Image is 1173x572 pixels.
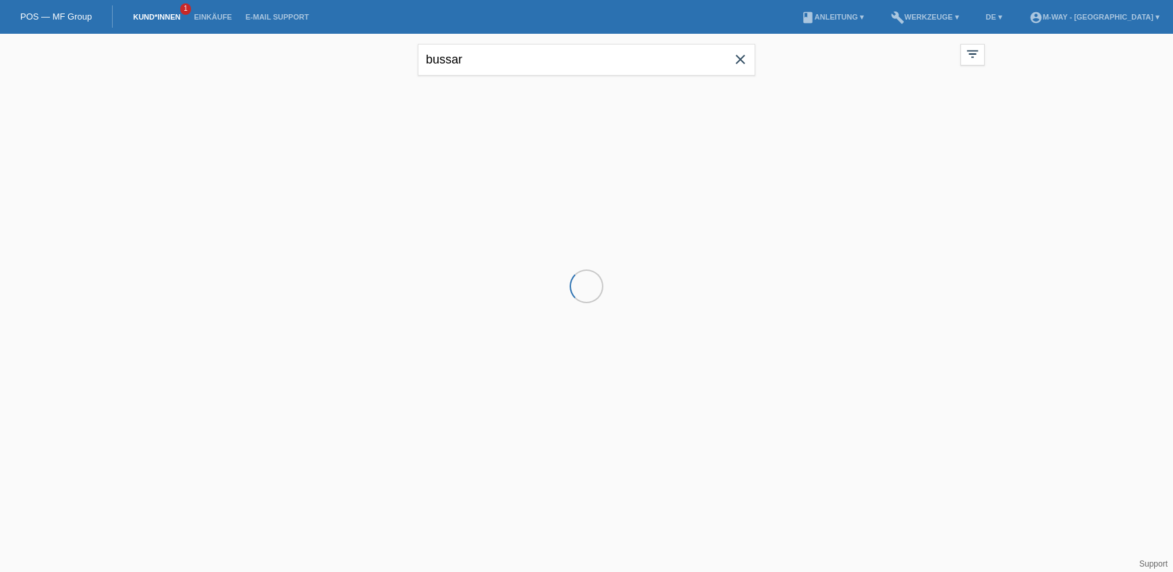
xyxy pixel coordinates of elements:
[126,13,187,21] a: Kund*innen
[180,3,191,15] span: 1
[732,51,748,68] i: close
[1139,559,1168,569] a: Support
[239,13,316,21] a: E-Mail Support
[884,13,966,21] a: buildWerkzeuge ▾
[801,11,815,24] i: book
[418,44,755,76] input: Suche...
[1022,13,1166,21] a: account_circlem-way - [GEOGRAPHIC_DATA] ▾
[965,47,980,61] i: filter_list
[20,11,92,22] a: POS — MF Group
[891,11,904,24] i: build
[979,13,1009,21] a: DE ▾
[1029,11,1043,24] i: account_circle
[187,13,238,21] a: Einkäufe
[794,13,871,21] a: bookAnleitung ▾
